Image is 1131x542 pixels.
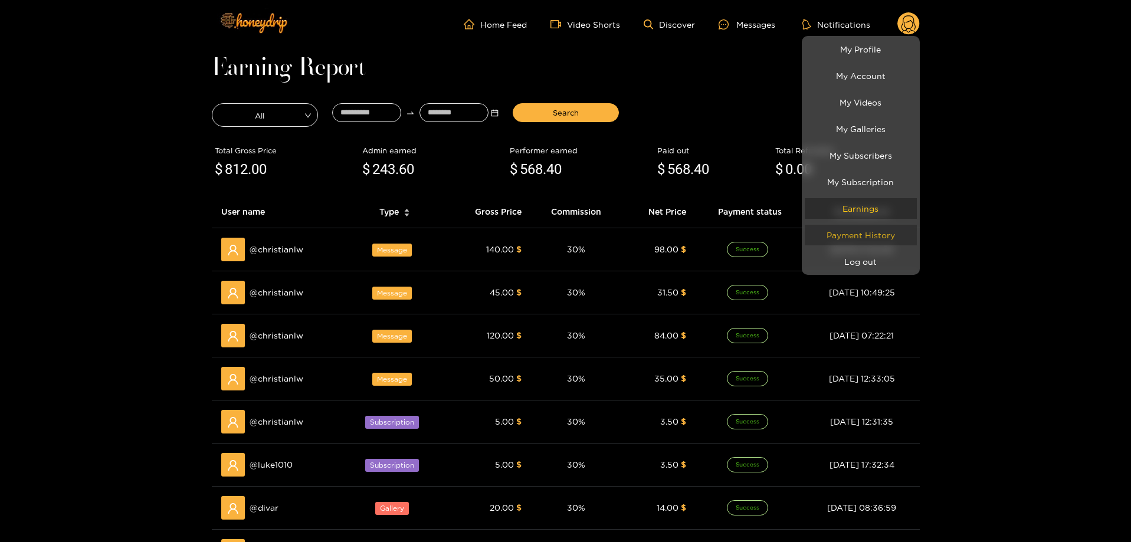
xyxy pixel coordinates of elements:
a: Payment History [805,225,917,245]
a: My Subscribers [805,145,917,166]
a: My Subscription [805,172,917,192]
a: My Account [805,65,917,86]
a: My Videos [805,92,917,113]
a: My Galleries [805,119,917,139]
a: Earnings [805,198,917,219]
a: My Profile [805,39,917,60]
button: Log out [805,251,917,272]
